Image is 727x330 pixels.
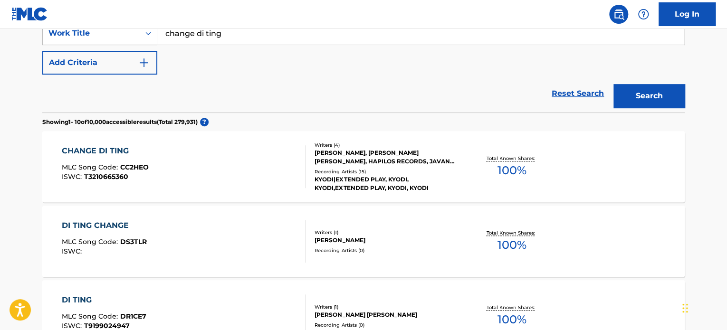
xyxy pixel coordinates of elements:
[138,57,150,68] img: 9d2ae6d4665cec9f34b9.svg
[315,303,458,311] div: Writers ( 1 )
[62,294,146,306] div: DI TING
[62,172,84,181] span: ISWC :
[11,7,48,21] img: MLC Logo
[315,321,458,329] div: Recording Artists ( 0 )
[315,236,458,245] div: [PERSON_NAME]
[486,304,537,311] p: Total Known Shares:
[84,172,128,181] span: T3210665360
[315,247,458,254] div: Recording Artists ( 0 )
[62,163,120,171] span: MLC Song Code :
[315,168,458,175] div: Recording Artists ( 15 )
[315,229,458,236] div: Writers ( 1 )
[497,311,526,328] span: 100 %
[315,311,458,319] div: [PERSON_NAME] [PERSON_NAME]
[42,51,157,75] button: Add Criteria
[547,83,609,104] a: Reset Search
[634,5,653,24] div: Help
[42,21,685,113] form: Search Form
[42,131,685,202] a: CHANGE DI TINGMLC Song Code:CC2HEOISWC:T3210665360Writers (4)[PERSON_NAME], [PERSON_NAME] [PERSON...
[120,312,146,321] span: DR1CE7
[682,294,688,322] div: Drag
[486,155,537,162] p: Total Known Shares:
[48,28,134,39] div: Work Title
[120,163,149,171] span: CC2HEO
[62,237,120,246] span: MLC Song Code :
[62,247,84,255] span: ISWC :
[315,175,458,192] div: KYODI|EXTENDED PLAY, KYODI, KYODI,EXTENDED PLAY, KYODI, KYODI
[613,9,624,20] img: search
[84,321,130,330] span: T9199024947
[679,284,727,330] iframe: Chat Widget
[62,312,120,321] span: MLC Song Code :
[497,236,526,254] span: 100 %
[42,118,198,126] p: Showing 1 - 10 of 10,000 accessible results (Total 279,931 )
[62,145,149,157] div: CHANGE DI TING
[62,321,84,330] span: ISWC :
[609,5,628,24] a: Public Search
[486,229,537,236] p: Total Known Shares:
[638,9,649,20] img: help
[120,237,147,246] span: DS3TLR
[613,84,685,108] button: Search
[200,118,209,126] span: ?
[62,220,147,231] div: DI TING CHANGE
[42,206,685,277] a: DI TING CHANGEMLC Song Code:DS3TLRISWC:Writers (1)[PERSON_NAME]Recording Artists (0)Total Known S...
[659,2,716,26] a: Log In
[315,149,458,166] div: [PERSON_NAME], [PERSON_NAME] [PERSON_NAME], HAPILOS RECORDS, JAVANNE PARCHMENT
[315,141,458,149] div: Writers ( 4 )
[497,162,526,179] span: 100 %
